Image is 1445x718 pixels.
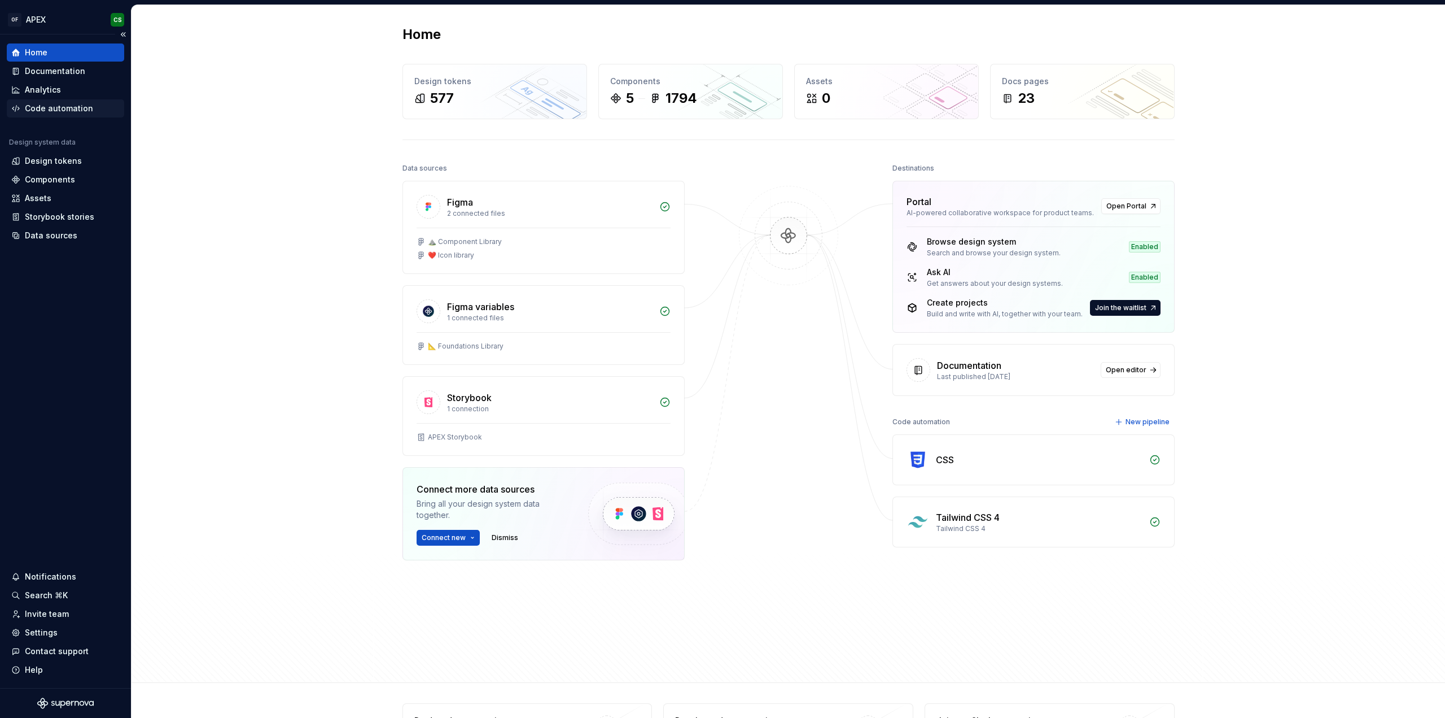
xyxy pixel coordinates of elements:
button: Dismiss [487,530,523,546]
div: Data sources [25,230,77,241]
a: Assets [7,189,124,207]
a: Documentation [7,62,124,80]
div: Design tokens [414,76,575,87]
div: Docs pages [1002,76,1163,87]
div: APEX Storybook [428,433,482,442]
a: Invite team [7,605,124,623]
div: Components [610,76,771,87]
a: Code automation [7,99,124,118]
svg: Supernova Logo [37,698,94,709]
div: Help [25,664,43,676]
span: Join the waitlist [1095,303,1146,312]
div: Home [25,47,47,58]
div: 23 [1018,89,1035,107]
div: Settings [25,627,58,638]
div: ⛰️ Component Library [428,237,502,246]
a: Assets0 [794,64,979,119]
div: Search and browse your design system. [927,249,1061,258]
h2: Home [402,25,441,43]
a: Design tokens [7,152,124,170]
a: Open Portal [1101,198,1161,214]
div: Code automation [892,414,950,430]
div: 5 [626,89,634,107]
div: Tailwind CSS 4 [936,524,1142,533]
div: Notifications [25,571,76,582]
button: Contact support [7,642,124,660]
div: Documentation [937,359,1001,372]
div: CS [113,15,122,24]
div: ❤️ Icon library [428,251,474,260]
a: Storybook stories [7,208,124,226]
div: Figma variables [447,300,514,314]
div: 0 [822,89,830,107]
a: Open editor [1101,362,1161,378]
span: Dismiss [492,533,518,542]
div: Assets [25,193,51,204]
div: Analytics [25,84,61,95]
div: Create projects [927,297,1083,308]
div: 📐 Foundations Library [428,342,503,351]
div: 2 connected files [447,209,653,218]
div: Portal [907,195,931,208]
div: Code automation [25,103,93,114]
button: Collapse sidebar [115,27,131,42]
div: AI-powered collaborative workspace for product teams. [907,208,1094,217]
div: Ask AI [927,267,1063,278]
div: Connect more data sources [417,482,569,496]
div: Get answers about your design systems. [927,279,1063,288]
div: Last published [DATE] [937,372,1094,381]
button: Notifications [7,568,124,586]
a: Docs pages23 [990,64,1175,119]
span: Open editor [1106,365,1146,375]
a: Components51794 [598,64,783,119]
button: Join the waitlist [1090,300,1161,316]
div: Browse design system [927,236,1061,247]
div: Design system data [9,138,76,147]
div: Data sources [402,160,447,176]
div: 1794 [665,89,697,107]
div: Contact support [25,646,89,657]
div: Enabled [1129,241,1161,253]
span: Connect new [422,533,466,542]
a: Settings [7,624,124,642]
span: Open Portal [1106,202,1146,211]
div: Search ⌘K [25,590,68,601]
div: 1 connection [447,404,653,414]
div: Components [25,174,75,185]
div: Tailwind CSS 4 [936,511,1000,524]
div: 577 [430,89,454,107]
a: Design tokens577 [402,64,587,119]
a: Figma variables1 connected files📐 Foundations Library [402,285,685,365]
span: New pipeline [1126,417,1170,427]
div: CSS [936,453,954,467]
div: Figma [447,195,473,209]
button: Search ⌘K [7,586,124,604]
a: Components [7,171,124,189]
a: Home [7,43,124,62]
button: Help [7,661,124,679]
button: Connect new [417,530,480,546]
a: Analytics [7,81,124,99]
div: Invite team [25,608,69,620]
div: Design tokens [25,155,82,167]
div: Destinations [892,160,934,176]
div: Storybook stories [25,211,94,223]
div: Build and write with AI, together with your team. [927,310,1083,319]
div: OF [8,13,21,27]
div: Assets [806,76,967,87]
div: Documentation [25,66,85,77]
div: Bring all your design system data together. [417,498,569,521]
a: Storybook1 connectionAPEX Storybook [402,376,685,456]
div: APEX [26,14,46,25]
button: New pipeline [1111,414,1175,430]
a: Figma2 connected files⛰️ Component Library❤️ Icon library [402,181,685,274]
a: Data sources [7,227,124,245]
div: Enabled [1129,272,1161,283]
div: Storybook [447,391,492,404]
button: OFAPEXCS [2,7,129,32]
div: 1 connected files [447,314,653,323]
